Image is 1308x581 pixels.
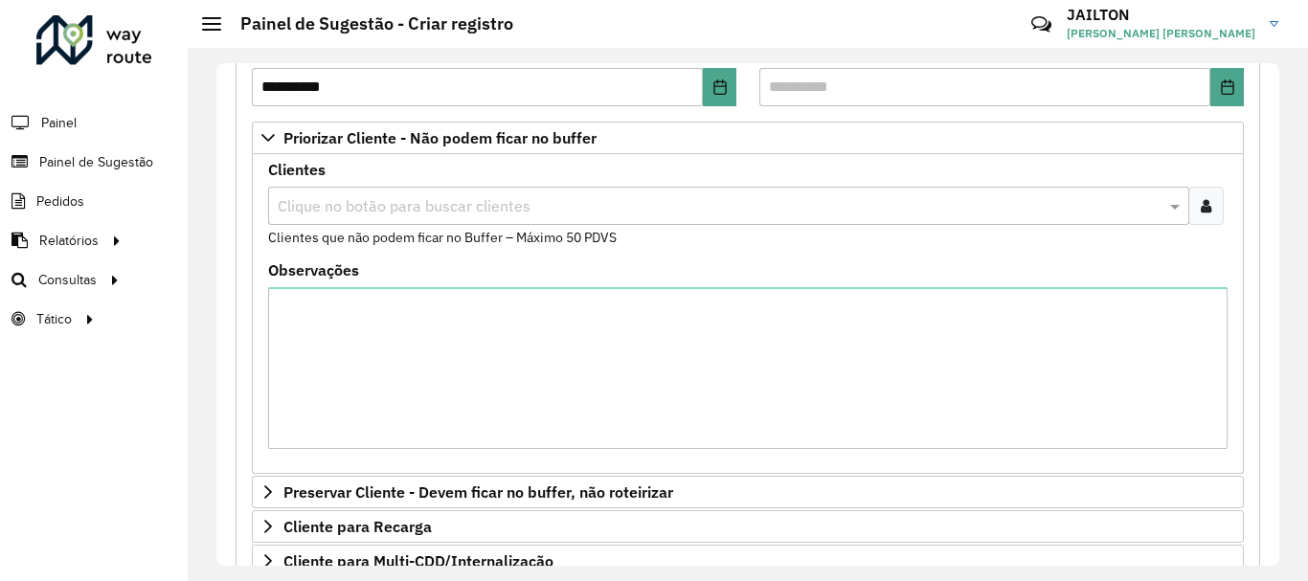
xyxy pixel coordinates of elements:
h3: JAILTON [1067,6,1255,24]
span: Priorizar Cliente - Não podem ficar no buffer [283,130,597,145]
h2: Painel de Sugestão - Criar registro [221,13,513,34]
span: Tático [36,309,72,329]
span: Pedidos [36,191,84,212]
span: Painel de Sugestão [39,152,153,172]
a: Contato Rápido [1021,4,1062,45]
span: Relatórios [39,231,99,251]
button: Choose Date [703,68,736,106]
span: [PERSON_NAME] [PERSON_NAME] [1067,25,1255,42]
a: Priorizar Cliente - Não podem ficar no buffer [252,122,1244,154]
label: Clientes [268,158,326,181]
a: Preservar Cliente - Devem ficar no buffer, não roteirizar [252,476,1244,508]
span: Cliente para Multi-CDD/Internalização [283,553,553,569]
span: Preservar Cliente - Devem ficar no buffer, não roteirizar [283,484,673,500]
a: Cliente para Multi-CDD/Internalização [252,545,1244,577]
span: Painel [41,113,77,133]
button: Choose Date [1210,68,1244,106]
span: Cliente para Recarga [283,519,432,534]
small: Clientes que não podem ficar no Buffer – Máximo 50 PDVS [268,229,617,246]
div: Priorizar Cliente - Não podem ficar no buffer [252,154,1244,474]
a: Cliente para Recarga [252,510,1244,543]
span: Consultas [38,270,97,290]
label: Observações [268,258,359,281]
